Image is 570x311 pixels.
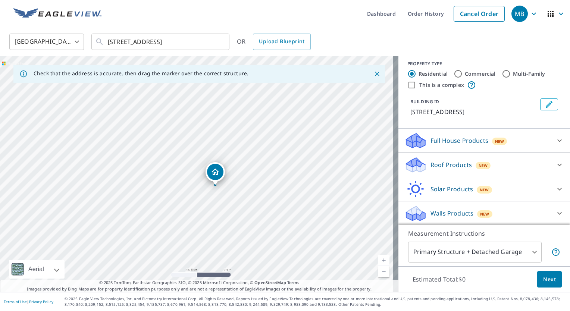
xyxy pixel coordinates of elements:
[237,34,311,50] div: OR
[99,280,300,286] span: © 2025 TomTom, Earthstar Geographics SIO, © 2025 Microsoft Corporation, ©
[259,37,304,46] span: Upload Blueprint
[378,255,389,266] a: Current Level 19, Zoom In
[419,81,464,89] label: This is a complex
[29,299,53,304] a: Privacy Policy
[513,70,545,78] label: Multi-Family
[479,163,488,169] span: New
[480,187,489,193] span: New
[407,271,472,288] p: Estimated Total: $0
[372,69,382,79] button: Close
[65,296,566,307] p: © 2025 Eagle View Technologies, Inc. and Pictometry International Corp. All Rights Reserved. Repo...
[543,275,556,284] span: Next
[430,185,473,194] p: Solar Products
[454,6,505,22] a: Cancel Order
[480,211,489,217] span: New
[495,138,504,144] span: New
[537,271,562,288] button: Next
[419,70,448,78] label: Residential
[4,299,53,304] p: |
[408,229,560,238] p: Measurement Instructions
[253,34,310,50] a: Upload Blueprint
[254,280,286,285] a: OpenStreetMap
[9,31,84,52] div: [GEOGRAPHIC_DATA]
[404,132,564,150] div: Full House ProductsNew
[404,180,564,198] div: Solar ProductsNew
[404,204,564,222] div: Walls ProductsNew
[287,280,300,285] a: Terms
[206,162,225,185] div: Dropped pin, building 1, Residential property, 1324 Lake Shore Dr Brooklyn, MI 49230
[4,299,27,304] a: Terms of Use
[465,70,496,78] label: Commercial
[430,160,472,169] p: Roof Products
[410,98,439,105] p: BUILDING ID
[404,156,564,174] div: Roof ProductsNew
[430,209,473,218] p: Walls Products
[13,8,101,19] img: EV Logo
[26,260,46,279] div: Aerial
[511,6,528,22] div: MB
[378,266,389,277] a: Current Level 19, Zoom Out
[407,60,561,67] div: PROPERTY TYPE
[430,136,488,145] p: Full House Products
[108,31,214,52] input: Search by address or latitude-longitude
[551,248,560,257] span: Your report will include the primary structure and a detached garage if one exists.
[410,107,537,116] p: [STREET_ADDRESS]
[34,70,248,77] p: Check that the address is accurate, then drag the marker over the correct structure.
[9,260,65,279] div: Aerial
[540,98,558,110] button: Edit building 1
[408,242,542,263] div: Primary Structure + Detached Garage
